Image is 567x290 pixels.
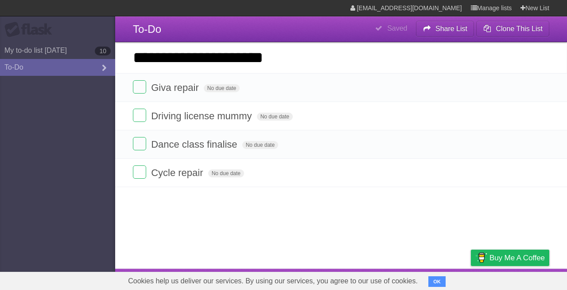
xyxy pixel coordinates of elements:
[475,250,487,265] img: Buy me a coffee
[133,109,146,122] label: Done
[459,271,482,288] a: Privacy
[476,21,549,37] button: Clone This List
[493,271,549,288] a: Suggest a feature
[119,272,427,290] span: Cookies help us deliver our services. By using our services, you agree to our use of cookies.
[95,47,111,55] b: 10
[133,137,146,150] label: Done
[471,250,549,266] a: Buy me a coffee
[428,276,446,287] button: OK
[204,84,240,92] span: No due date
[151,82,201,93] span: Giva repair
[208,169,244,177] span: No due date
[387,24,407,32] b: Saved
[151,139,239,150] span: Dance class finalise
[242,141,278,149] span: No due date
[151,110,254,121] span: Driving license mummy
[4,22,58,38] div: Flask
[133,80,146,94] label: Done
[496,25,543,32] b: Clone This List
[133,23,161,35] span: To-Do
[489,250,545,266] span: Buy me a coffee
[151,167,205,178] span: Cycle repair
[133,165,146,179] label: Done
[435,25,467,32] b: Share List
[257,113,293,121] span: No due date
[382,271,418,288] a: Developers
[353,271,372,288] a: About
[429,271,449,288] a: Terms
[416,21,474,37] button: Share List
